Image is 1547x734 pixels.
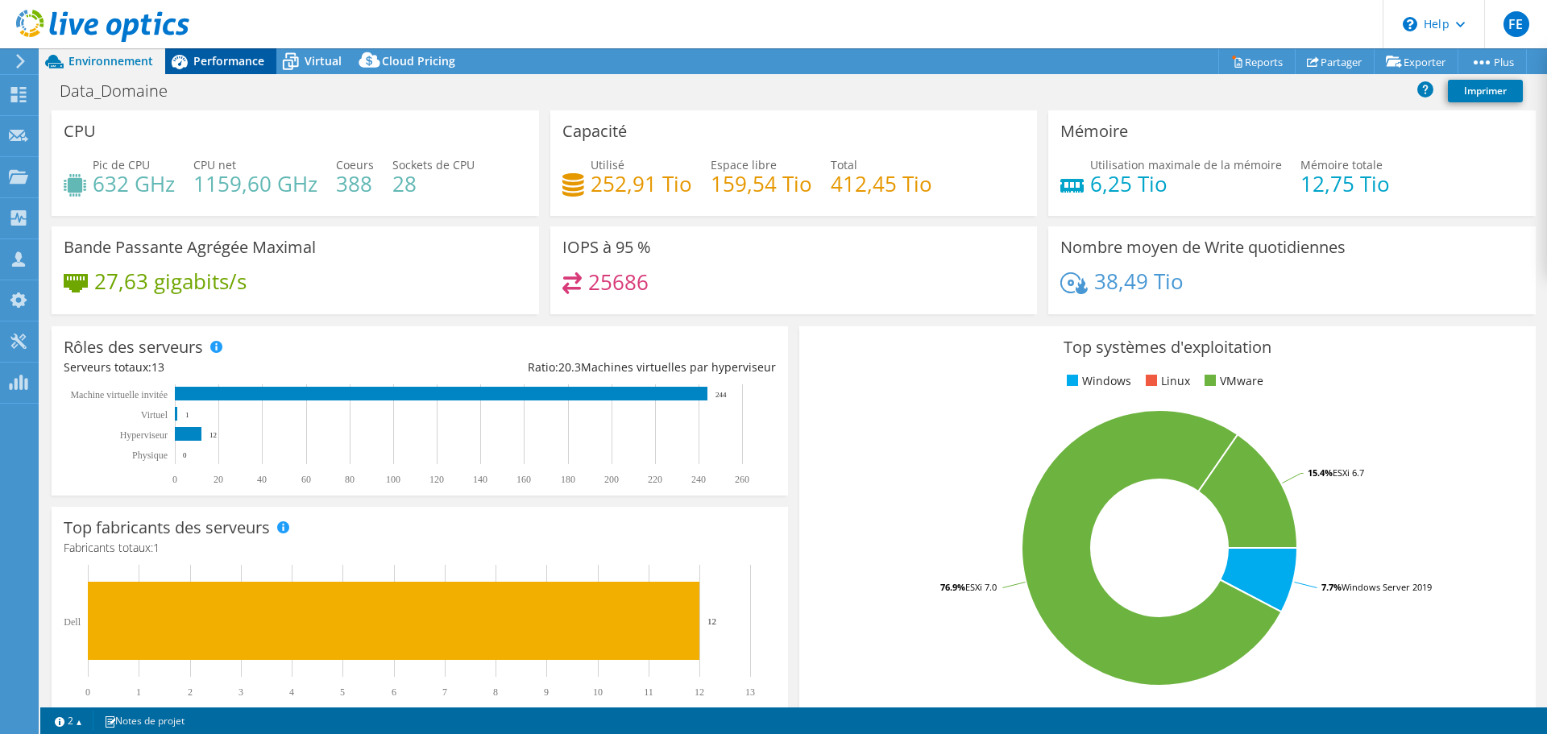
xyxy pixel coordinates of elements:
[1201,372,1263,390] li: VMware
[209,431,217,439] text: 12
[1090,175,1282,193] h4: 6,25 Tio
[1458,49,1527,74] a: Plus
[644,686,653,698] text: 11
[591,157,624,172] span: Utilisé
[345,474,355,485] text: 80
[1090,157,1282,172] span: Utilisation maximale de la mémoire
[420,359,776,376] div: Ratio: Machines virtuelles par hyperviseur
[593,686,603,698] text: 10
[120,429,168,441] text: Hyperviseur
[185,411,189,419] text: 1
[493,686,498,698] text: 8
[544,686,549,698] text: 9
[93,175,175,193] h4: 632 GHz
[1300,157,1383,172] span: Mémoire totale
[429,474,444,485] text: 120
[172,474,177,485] text: 0
[1295,49,1375,74] a: Partager
[336,175,374,193] h4: 388
[1403,17,1417,31] svg: \n
[141,409,168,421] text: Virtuel
[1342,581,1432,593] tspan: Windows Server 2019
[386,474,400,485] text: 100
[1142,372,1190,390] li: Linux
[442,686,447,698] text: 7
[1308,467,1333,479] tspan: 15.4%
[1060,238,1346,256] h3: Nombre moyen de Write quotidiennes
[648,474,662,485] text: 220
[965,581,997,593] tspan: ESXi 7.0
[711,157,777,172] span: Espace libre
[715,391,727,399] text: 244
[305,53,342,68] span: Virtual
[301,474,311,485] text: 60
[1300,175,1390,193] h4: 12,75 Tio
[238,686,243,698] text: 3
[392,157,475,172] span: Sockets de CPU
[193,53,264,68] span: Performance
[562,122,627,140] h3: Capacité
[735,474,749,485] text: 260
[940,581,965,593] tspan: 76.9%
[1060,122,1128,140] h3: Mémoire
[1218,49,1296,74] a: Reports
[691,474,706,485] text: 240
[44,711,93,731] a: 2
[516,474,531,485] text: 160
[711,175,812,193] h4: 159,54 Tio
[562,238,651,256] h3: IOPS à 95 %
[52,82,193,100] h1: Data_Domaine
[153,540,160,555] span: 1
[93,157,150,172] span: Pic de CPU
[1321,581,1342,593] tspan: 7.7%
[591,175,692,193] h4: 252,91 Tio
[193,157,236,172] span: CPU net
[392,686,396,698] text: 6
[831,175,932,193] h4: 412,45 Tio
[1094,272,1184,290] h4: 38,49 Tio
[831,157,857,172] span: Total
[64,238,316,256] h3: Bande Passante Agrégée Maximal
[558,359,581,375] span: 20.3
[132,450,168,461] text: Physique
[1063,372,1131,390] li: Windows
[382,53,455,68] span: Cloud Pricing
[745,686,755,698] text: 13
[257,474,267,485] text: 40
[68,53,153,68] span: Environnement
[214,474,223,485] text: 20
[183,451,187,459] text: 0
[392,175,475,193] h4: 28
[188,686,193,698] text: 2
[94,272,247,290] h4: 27,63 gigabits/s
[1503,11,1529,37] span: FE
[473,474,487,485] text: 140
[811,338,1524,356] h3: Top systèmes d'exploitation
[136,686,141,698] text: 1
[588,273,649,291] h4: 25686
[93,711,196,731] a: Notes de projet
[64,616,81,628] text: Dell
[70,389,168,400] tspan: Machine virtuelle invitée
[289,686,294,698] text: 4
[64,539,776,557] h4: Fabricants totaux:
[64,122,96,140] h3: CPU
[336,157,374,172] span: Coeurs
[85,686,90,698] text: 0
[1374,49,1458,74] a: Exporter
[64,359,420,376] div: Serveurs totaux:
[1333,467,1364,479] tspan: ESXi 6.7
[193,175,317,193] h4: 1159,60 GHz
[151,359,164,375] span: 13
[604,474,619,485] text: 200
[64,519,270,537] h3: Top fabricants des serveurs
[707,616,716,626] text: 12
[561,474,575,485] text: 180
[340,686,345,698] text: 5
[695,686,704,698] text: 12
[1448,80,1523,102] a: Imprimer
[64,338,203,356] h3: Rôles des serveurs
